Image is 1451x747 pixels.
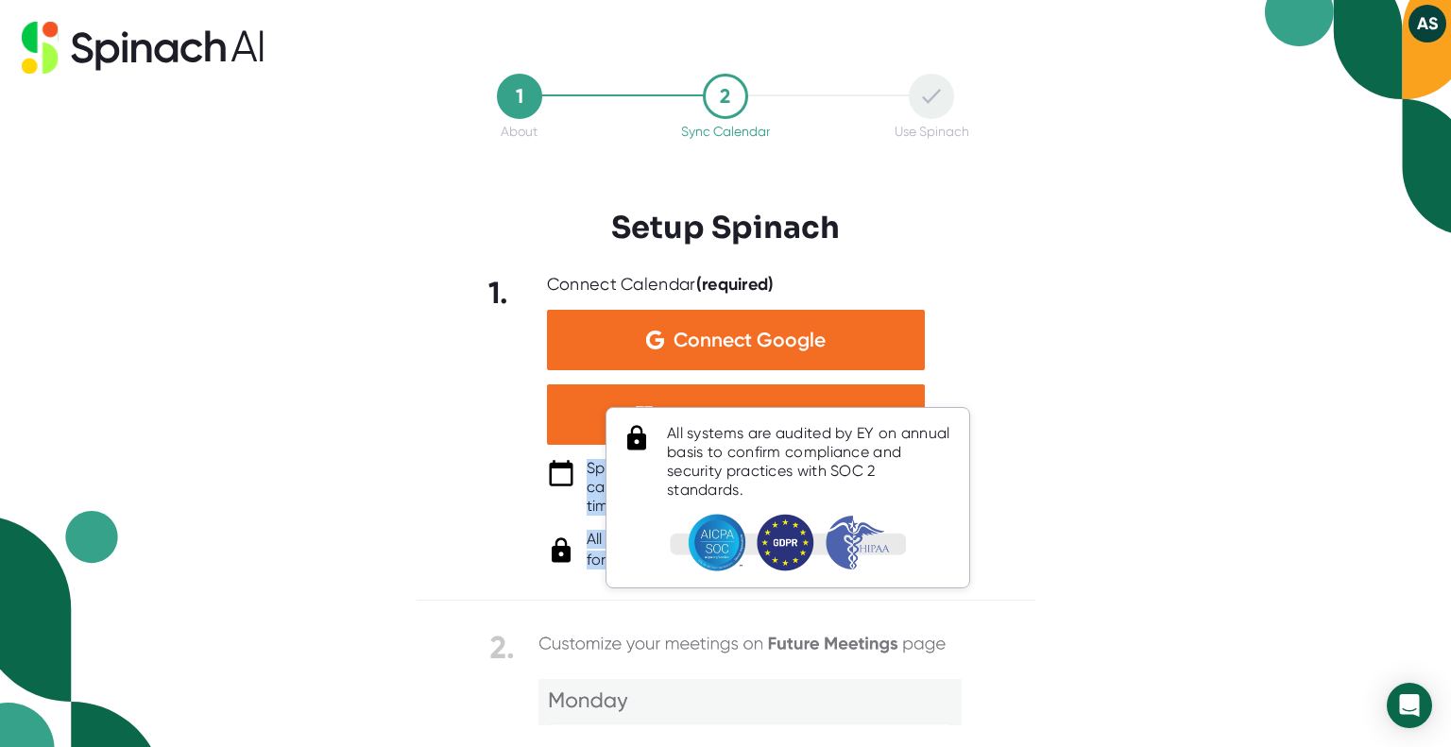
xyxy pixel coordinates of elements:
[497,74,542,119] div: 1
[587,549,877,571] span: for AI model training
[703,74,748,119] div: 2
[667,424,953,500] div: All systems are audited by EY on annual basis to confirm compliance and security practices with S...
[674,331,826,349] span: Connect Google
[611,210,840,246] h3: Setup Spinach
[547,274,775,296] div: Connect Calendar
[587,459,925,516] div: Spinach will be added to your meetings (you can change/remove in the dashboard any time)
[670,514,906,571] img: security-badges.a7c102469ad9c2d735c1.png
[646,331,664,349] img: Aehbyd4JwY73AAAAAElFTkSuQmCC
[895,124,969,139] div: Use Spinach
[488,275,509,311] b: 1.
[681,124,770,139] div: Sync Calendar
[696,274,775,295] b: (required)
[1408,5,1446,42] button: AS
[587,530,877,571] div: All your data is encrypted and used
[501,124,538,139] div: About
[1387,683,1432,728] div: Open Intercom Messenger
